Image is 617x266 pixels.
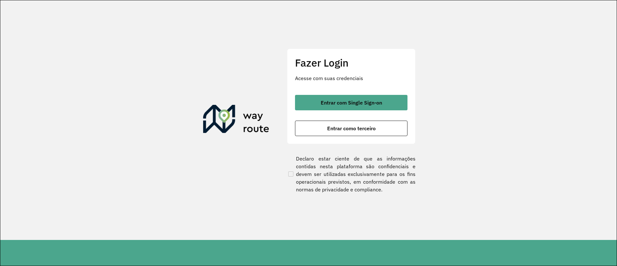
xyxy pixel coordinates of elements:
span: Entrar com Single Sign-on [321,100,382,105]
p: Acesse com suas credenciais [295,74,407,82]
h2: Fazer Login [295,57,407,69]
label: Declaro estar ciente de que as informações contidas nesta plataforma são confidenciais e devem se... [287,155,416,193]
span: Entrar como terceiro [327,126,376,131]
button: button [295,95,407,110]
img: Roteirizador AmbevTech [203,105,269,136]
button: button [295,121,407,136]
